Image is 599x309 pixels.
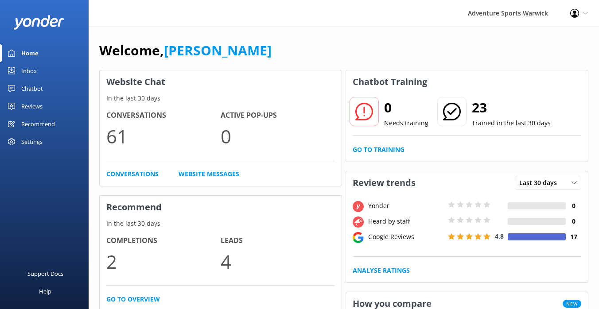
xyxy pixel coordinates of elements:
div: Google Reviews [366,232,446,242]
a: Go to overview [106,294,160,304]
h4: Active Pop-ups [221,110,335,121]
h4: Conversations [106,110,221,121]
p: 4 [221,247,335,276]
h4: 0 [566,201,581,211]
h4: Completions [106,235,221,247]
h3: Review trends [346,171,422,194]
img: yonder-white-logo.png [13,15,64,30]
h4: 17 [566,232,581,242]
p: Needs training [384,118,428,128]
a: Website Messages [179,169,239,179]
div: Support Docs [27,265,63,282]
div: Heard by staff [366,216,446,226]
a: Conversations [106,169,159,179]
h4: 0 [566,216,581,226]
h1: Welcome, [99,40,272,61]
div: Chatbot [21,80,43,97]
h3: Website Chat [100,70,342,93]
span: New [563,300,581,308]
a: Go to Training [353,145,405,154]
p: In the last 30 days [100,93,342,103]
a: Analyse Ratings [353,266,410,275]
div: Settings [21,133,43,151]
div: Reviews [21,97,43,115]
p: 61 [106,121,221,151]
p: In the last 30 days [100,219,342,228]
div: Help [39,282,51,300]
div: Inbox [21,62,37,80]
span: 4.8 [495,232,504,240]
p: 0 [221,121,335,151]
span: Last 30 days [519,178,562,188]
div: Home [21,44,39,62]
h3: Recommend [100,196,342,219]
div: Yonder [366,201,446,211]
h2: 23 [472,97,551,118]
div: Recommend [21,115,55,133]
h3: Chatbot Training [346,70,434,93]
h2: 0 [384,97,428,118]
p: Trained in the last 30 days [472,118,551,128]
p: 2 [106,247,221,276]
h4: Leads [221,235,335,247]
a: [PERSON_NAME] [164,41,272,59]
